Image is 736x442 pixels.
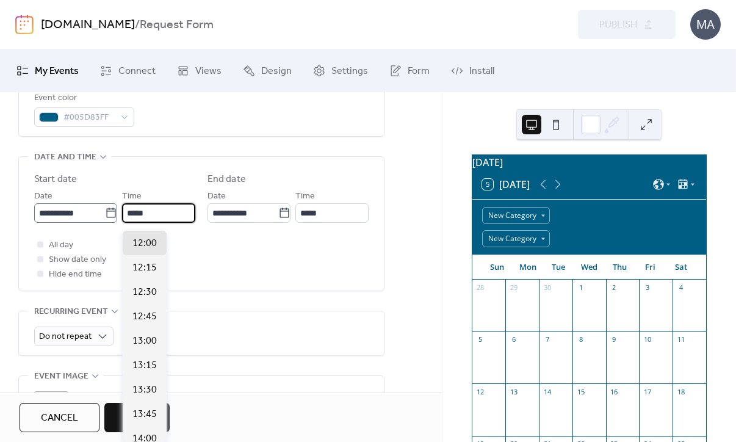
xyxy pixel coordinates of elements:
div: Fri [635,255,666,280]
a: Design [234,54,301,87]
div: 3 [643,283,652,292]
button: Save [104,403,170,432]
div: 29 [509,283,518,292]
img: logo [15,15,34,34]
b: / [135,13,140,37]
div: Sun [482,255,513,280]
span: 12:00 [132,236,157,251]
a: Settings [304,54,377,87]
div: Event color [34,91,132,106]
span: Event image [34,369,88,384]
div: 7 [543,335,552,344]
span: Time [295,189,315,204]
div: ; [34,391,68,426]
a: Connect [91,54,165,87]
span: Show date only [49,253,106,267]
span: My Events [35,64,79,79]
span: Design [261,64,292,79]
div: Start date [34,172,77,187]
span: 12:45 [132,310,157,324]
div: 11 [676,335,685,344]
div: 16 [610,387,619,396]
div: [DATE] [472,155,706,170]
div: 6 [509,335,518,344]
span: 13:30 [132,383,157,397]
span: 13:45 [132,407,157,422]
div: 28 [476,283,485,292]
div: End date [207,172,246,187]
div: 30 [543,283,552,292]
div: Tue [543,255,574,280]
div: 10 [643,335,652,344]
div: Mon [513,255,543,280]
div: Wed [574,255,604,280]
span: Date [34,189,52,204]
span: Form [408,64,430,79]
button: 5[DATE] [478,176,534,193]
span: All day [49,238,73,253]
span: #005D83FF [63,111,115,125]
span: 13:00 [132,334,157,349]
span: Cancel [41,411,78,426]
span: Date [207,189,226,204]
b: Request Form [140,13,214,37]
span: Views [195,64,222,79]
span: 12:30 [132,285,157,300]
a: My Events [7,54,88,87]
span: Install [469,64,494,79]
div: 12 [476,387,485,396]
div: 2 [610,283,619,292]
button: Cancel [20,403,99,432]
div: Sat [666,255,696,280]
a: Form [380,54,439,87]
a: [DOMAIN_NAME] [41,13,135,37]
div: 4 [676,283,685,292]
div: 1 [576,283,585,292]
span: Date and time [34,150,96,165]
span: Settings [331,64,368,79]
span: Recurring event [34,305,108,319]
a: Views [168,54,231,87]
span: Hide end time [49,267,102,282]
a: Install [442,54,503,87]
span: 12:15 [132,261,157,275]
div: 13 [509,387,518,396]
span: 13:15 [132,358,157,373]
div: 9 [610,335,619,344]
span: Do not repeat [39,328,92,345]
span: Connect [118,64,156,79]
div: 17 [643,387,652,396]
div: MA [690,9,721,40]
div: 14 [543,387,552,396]
div: 15 [576,387,585,396]
div: 18 [676,387,685,396]
div: Thu [604,255,635,280]
div: 5 [476,335,485,344]
div: 8 [576,335,585,344]
span: Time [122,189,142,204]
